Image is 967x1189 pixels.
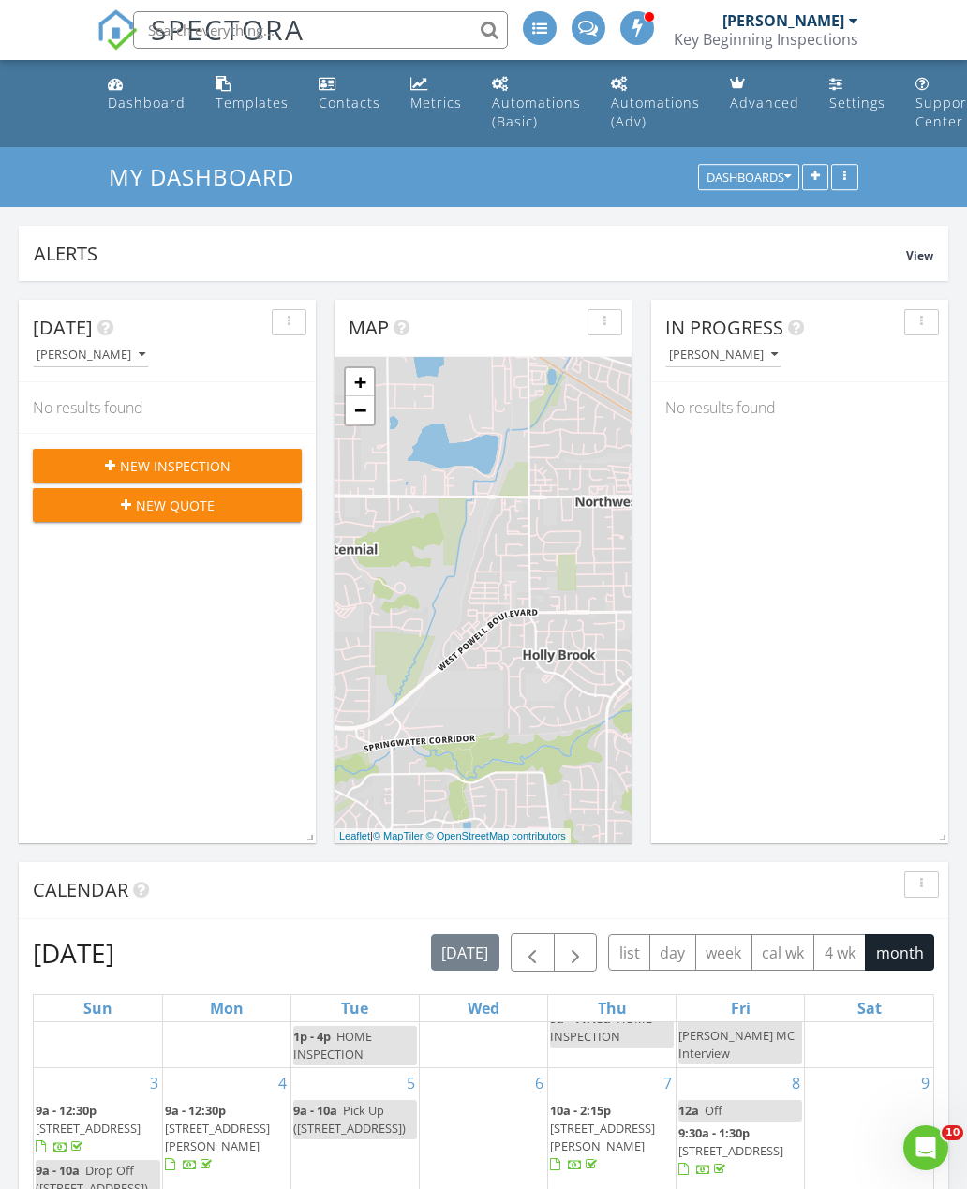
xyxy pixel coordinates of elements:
a: Automations (Advanced) [603,67,707,140]
span: 9a - 12:30p [36,1102,97,1119]
button: day [649,934,696,971]
span: [STREET_ADDRESS][PERSON_NAME] [550,1120,655,1154]
span: In Progress [665,315,783,340]
a: Automations (Basic) [484,67,588,140]
a: Thursday [594,995,631,1021]
button: list [608,934,650,971]
span: Map [349,315,389,340]
a: Zoom out [346,396,374,424]
button: [PERSON_NAME] [33,343,149,368]
span: 10a - 2:15p [550,1102,611,1119]
div: No results found [19,382,316,433]
div: No results found [651,382,948,433]
a: 9a - 12:30p [STREET_ADDRESS][PERSON_NAME] [165,1102,270,1173]
a: Go to August 9, 2025 [917,1068,933,1098]
a: Sunday [80,995,116,1021]
span: Calendar [33,877,128,902]
a: Contacts [311,67,388,121]
span: [STREET_ADDRESS] [678,1142,783,1159]
a: SPECTORA [97,25,305,65]
button: [PERSON_NAME] [665,343,781,368]
a: My Dashboard [109,161,310,192]
a: 9:30a - 1:30p [STREET_ADDRESS] [678,1124,783,1177]
div: Templates [216,94,289,111]
iframe: Intercom live chat [903,1125,948,1170]
div: Settings [829,94,885,111]
div: Automations (Basic) [492,94,581,130]
a: Go to August 5, 2025 [403,1068,419,1098]
div: Dashboards [707,171,791,185]
a: Tuesday [337,995,372,1021]
button: Previous month [511,933,555,972]
a: Advanced [722,67,807,121]
span: Off [705,1102,722,1119]
button: Dashboards [698,165,799,191]
div: [PERSON_NAME] [37,349,145,362]
a: Metrics [403,67,469,121]
button: Next month [554,933,598,972]
button: New Quote [33,488,302,522]
a: Go to August 7, 2025 [660,1068,676,1098]
div: Dashboard [108,94,186,111]
a: © OpenStreetMap contributors [426,830,566,841]
a: 10a - 2:15p [STREET_ADDRESS][PERSON_NAME] [550,1102,655,1173]
a: Go to August 6, 2025 [531,1068,547,1098]
span: 10a - 10:45a [678,1009,746,1026]
div: Advanced [730,94,799,111]
a: Settings [822,67,893,121]
img: The Best Home Inspection Software - Spectora [97,9,138,51]
span: 9a - 10a [36,1162,80,1179]
a: Leaflet [339,830,370,841]
a: 9a - 12:30p [STREET_ADDRESS][PERSON_NAME] [165,1100,289,1177]
a: 10a - 2:15p [STREET_ADDRESS][PERSON_NAME] [550,1100,674,1177]
div: Automations (Adv) [611,94,700,130]
span: HOME INSPECTION [293,1028,372,1063]
div: Key Beginning Inspections [674,30,858,49]
a: 9a - 12:30p [STREET_ADDRESS] [36,1102,141,1154]
span: 9a - 12:30p [165,1102,226,1119]
a: Zoom in [346,368,374,396]
button: cal wk [751,934,815,971]
div: Metrics [410,94,462,111]
a: Monday [206,995,247,1021]
a: © MapTiler [373,830,424,841]
span: 12a [678,1102,699,1119]
button: 4 wk [813,934,866,971]
a: 9:30a - 1:30p [STREET_ADDRESS] [678,1122,802,1182]
h2: [DATE] [33,934,114,972]
a: Saturday [854,995,885,1021]
a: Friday [727,995,754,1021]
button: [DATE] [431,934,499,971]
div: [PERSON_NAME] [722,11,844,30]
a: 9a - 12:30p [STREET_ADDRESS] [36,1100,160,1159]
div: Alerts [34,241,906,266]
span: 9a - 10a [293,1102,337,1119]
a: Go to August 4, 2025 [275,1068,290,1098]
span: 9:30a - 1:30p [678,1124,750,1141]
span: 10 [942,1125,963,1140]
a: Wednesday [464,995,503,1021]
span: 1p - 4p [293,1028,331,1045]
div: [PERSON_NAME] [669,349,778,362]
span: 9a - 11:15a [550,1010,611,1027]
button: New Inspection [33,449,302,483]
a: Go to August 8, 2025 [788,1068,804,1098]
span: [PERSON_NAME] MC Interview [678,1027,795,1062]
span: [DATE] [33,315,93,340]
a: Templates [208,67,296,121]
button: month [865,934,934,971]
input: Search everything... [133,11,508,49]
span: View [906,247,933,263]
div: Contacts [319,94,380,111]
a: Go to August 3, 2025 [146,1068,162,1098]
span: New Inspection [120,456,231,476]
span: Pick Up ([STREET_ADDRESS]) [293,1102,406,1137]
span: New Quote [136,496,215,515]
span: [STREET_ADDRESS][PERSON_NAME] [165,1120,270,1154]
a: Dashboard [100,67,193,121]
span: [STREET_ADDRESS] [36,1120,141,1137]
button: week [695,934,752,971]
span: HOME INSPECTION [550,1010,652,1045]
div: | [335,828,571,844]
